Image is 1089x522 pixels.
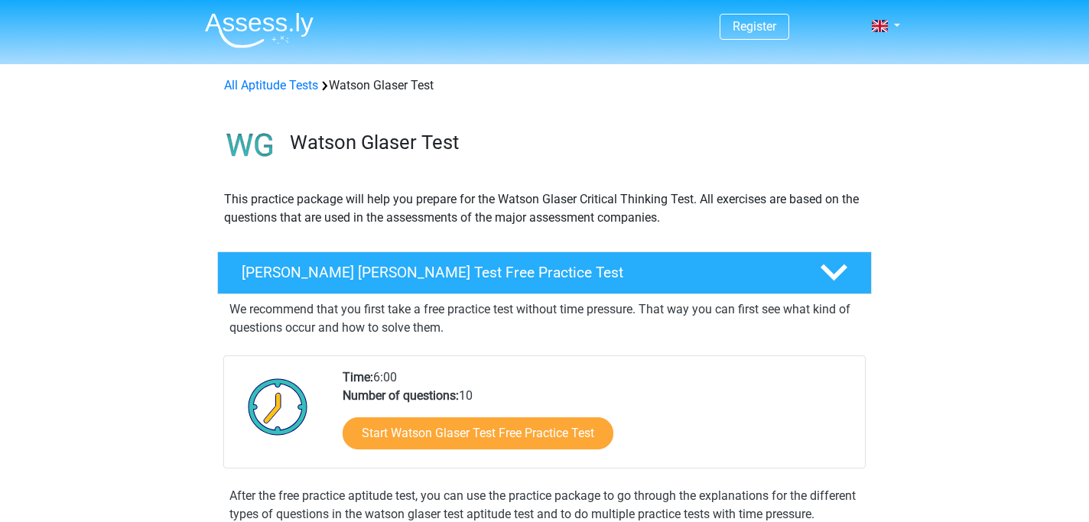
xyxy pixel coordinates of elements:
[343,417,613,449] a: Start Watson Glaser Test Free Practice Test
[242,264,795,281] h4: [PERSON_NAME] [PERSON_NAME] Test Free Practice Test
[331,368,864,468] div: 6:00 10
[239,368,317,445] img: Clock
[343,388,459,403] b: Number of questions:
[218,76,871,95] div: Watson Glaser Test
[343,370,373,384] b: Time:
[290,131,860,154] h3: Watson Glaser Test
[224,78,318,92] a: All Aptitude Tests
[224,190,865,227] p: This practice package will help you prepare for the Watson Glaser Critical Thinking Test. All exe...
[218,113,283,178] img: watson glaser test
[733,19,776,34] a: Register
[211,251,878,294] a: [PERSON_NAME] [PERSON_NAME] Test Free Practice Test
[229,300,860,337] p: We recommend that you first take a free practice test without time pressure. That way you can fir...
[205,12,314,48] img: Assessly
